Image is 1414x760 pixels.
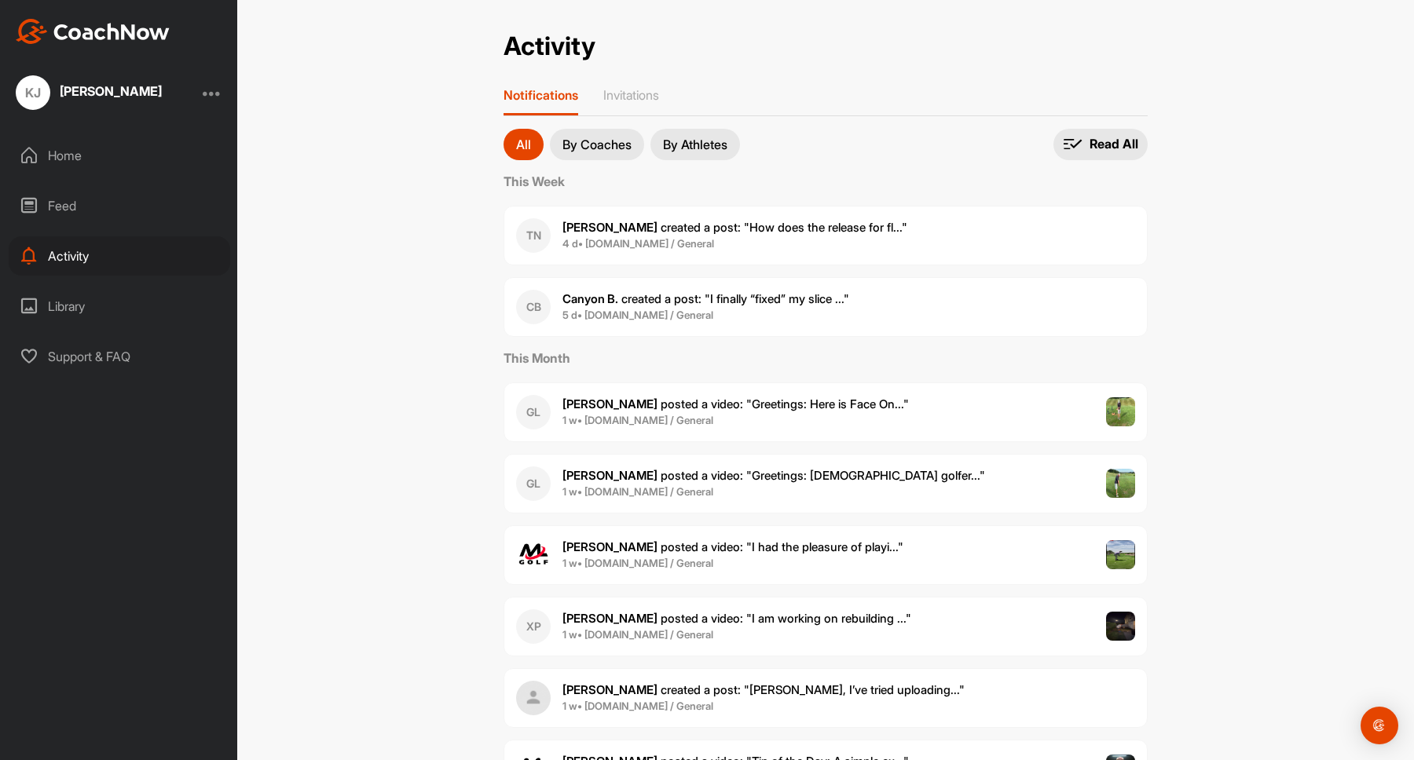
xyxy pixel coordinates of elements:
div: Support & FAQ [9,337,230,376]
div: Activity [9,236,230,276]
img: user avatar [516,681,551,715]
p: By Athletes [663,138,727,151]
div: [PERSON_NAME] [60,85,162,97]
span: posted a video : " Greetings: [DEMOGRAPHIC_DATA] golfer... " [562,468,985,483]
p: All [516,138,531,151]
p: By Coaches [562,138,632,151]
button: By Coaches [550,129,644,160]
div: CB [516,290,551,324]
img: user avatar [516,538,551,572]
span: created a post : "How does the release for fl..." [562,220,907,235]
b: 1 w • [DOMAIN_NAME] / General [562,557,713,569]
b: [PERSON_NAME] [562,396,658,411]
b: 1 w • [DOMAIN_NAME] / General [562,628,713,641]
b: [PERSON_NAME] [562,611,658,626]
b: [PERSON_NAME] [562,468,658,483]
b: Canyon B. [562,291,618,306]
div: GL [516,395,551,429]
b: [PERSON_NAME] [562,220,658,235]
div: Library [9,287,230,326]
b: 5 d • [DOMAIN_NAME] / General [562,309,713,321]
div: GL [516,466,551,501]
label: This Month [504,349,1148,367]
img: post image [1106,469,1136,499]
span: created a post : "[PERSON_NAME], I’ve tried uploading..." [562,682,965,697]
b: 1 w • [DOMAIN_NAME] / General [562,700,713,712]
span: posted a video : " I had the pleasure of playi... " [562,539,903,554]
label: This Week [504,172,1148,191]
b: 4 d • [DOMAIN_NAME] / General [562,237,714,250]
p: Invitations [603,87,659,103]
h2: Activity [504,31,595,62]
b: 1 w • [DOMAIN_NAME] / General [562,485,713,498]
b: 1 w • [DOMAIN_NAME] / General [562,414,713,426]
button: By Athletes [650,129,740,160]
span: created a post : "I finally “fixed” my slice ..." [562,291,849,306]
span: posted a video : " Greetings: Here is Face On... " [562,396,909,411]
p: Notifications [504,87,578,103]
b: [PERSON_NAME] [562,682,658,697]
img: post image [1106,540,1136,570]
img: post image [1106,397,1136,427]
p: Read All [1090,136,1138,152]
div: Feed [9,186,230,225]
div: Home [9,136,230,175]
span: posted a video : " I am working on rebuilding ... " [562,611,911,626]
div: TN [516,218,551,253]
img: CoachNow [16,19,170,44]
div: KJ [16,75,50,110]
div: XP [516,609,551,644]
div: Open Intercom Messenger [1361,707,1398,744]
button: All [504,129,544,160]
b: [PERSON_NAME] [562,539,658,554]
img: post image [1106,612,1136,641]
